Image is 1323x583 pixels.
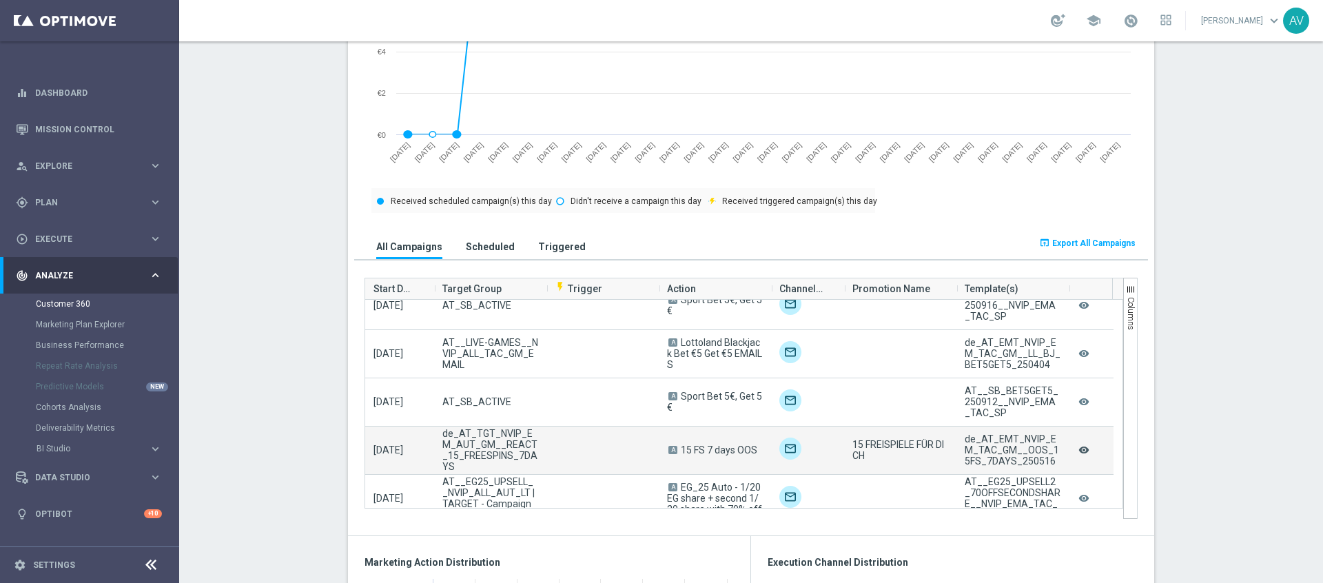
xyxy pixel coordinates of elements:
[35,198,149,207] span: Plan
[36,335,178,356] div: Business Performance
[965,337,1060,370] div: de_AT_EMT_NVIP_EM_TAC_GM__LL_BJ_BET5GET5_250404
[1077,441,1091,459] i: remove_red_eye
[144,509,162,518] div: +10
[571,196,701,206] text: Didn't receive a campaign this day
[668,338,677,347] span: A
[36,319,143,330] a: Marketing Plan Explorer
[1049,141,1072,163] text: [DATE]
[667,294,762,316] span: Sport Bet 5€, Get 5€
[373,396,403,407] span: [DATE]
[1037,234,1138,253] button: open_in_browser Export All Campaigns
[668,392,677,400] span: A
[462,234,518,259] button: Scheduled
[535,141,558,163] text: [DATE]
[667,391,762,413] span: Sport Bet 5€, Get 5€
[35,495,144,532] a: Optibot
[391,196,552,206] text: Received scheduled campaign(s) this day
[1025,141,1048,163] text: [DATE]
[852,439,948,461] span: 15 FREISPIELE FÜR DICH
[658,141,681,163] text: [DATE]
[779,293,801,315] img: Optimail
[486,141,509,163] text: [DATE]
[36,422,143,433] a: Deliverability Metrics
[779,438,801,460] img: Optimail
[442,275,502,303] span: Target Group
[1077,393,1091,411] i: remove_red_eye
[36,418,178,438] div: Deliverability Metrics
[15,124,163,135] button: Mission Control
[16,233,28,245] i: play_circle_outline
[378,48,386,56] text: €4
[927,141,950,163] text: [DATE]
[965,289,1060,322] div: AT__SB_BET5GET5_250916__NVIP_EMA_TAC_SP
[852,275,930,303] span: Promotion Name
[373,300,403,311] span: [DATE]
[1086,13,1101,28] span: school
[442,476,538,520] span: AT__EG25_UPSELL__NVIP_ALL_AUT_LT | TARGET - Campaign 2
[37,444,135,453] span: BI Studio
[33,561,75,569] a: Settings
[854,141,876,163] text: [DATE]
[36,376,178,397] div: Predictive Models
[682,141,705,163] text: [DATE]
[756,141,779,163] text: [DATE]
[15,234,163,245] button: play_circle_outline Execute keyboard_arrow_right
[965,385,1060,418] div: AT__SB_BET5GET5_250912__NVIP_EMA_TAC_SP
[584,141,607,163] text: [DATE]
[668,446,677,454] span: A
[365,556,734,569] h3: Marketing Action Distribution
[35,74,162,111] a: Dashboard
[1074,141,1097,163] text: [DATE]
[378,89,386,97] text: €2
[15,472,163,483] button: Data Studio keyboard_arrow_right
[535,234,589,259] button: Triggered
[413,141,435,163] text: [DATE]
[149,269,162,282] i: keyboard_arrow_right
[15,161,163,172] div: person_search Explore keyboard_arrow_right
[16,160,28,172] i: person_search
[707,141,730,163] text: [DATE]
[1098,141,1121,163] text: [DATE]
[16,87,28,99] i: equalizer
[146,382,168,391] div: NEW
[1200,10,1283,31] a: [PERSON_NAME]keyboard_arrow_down
[149,471,162,484] i: keyboard_arrow_right
[16,233,149,245] div: Execute
[15,197,163,208] button: gps_fixed Plan keyboard_arrow_right
[442,396,511,407] span: AT_SB_ACTIVE
[1077,296,1091,315] i: remove_red_eye
[511,141,533,163] text: [DATE]
[560,141,583,163] text: [DATE]
[667,337,762,370] span: Lottoland Blackjack Bet €5 Get €5 EMAILS
[36,443,163,454] div: BI Studio keyboard_arrow_right
[16,160,149,172] div: Explore
[35,235,149,243] span: Execute
[780,141,803,163] text: [DATE]
[779,341,801,363] div: Optimail
[633,141,656,163] text: [DATE]
[16,111,162,147] div: Mission Control
[35,162,149,170] span: Explore
[1077,489,1091,508] i: remove_red_eye
[36,397,178,418] div: Cohorts Analysis
[442,300,511,311] span: AT_SB_ACTIVE
[722,196,877,206] text: Received triggered campaign(s) this day
[15,509,163,520] button: lightbulb Optibot +10
[378,131,386,139] text: €0
[15,88,163,99] button: equalizer Dashboard
[878,141,901,163] text: [DATE]
[779,389,801,411] img: Optimail
[35,473,149,482] span: Data Studio
[149,196,162,209] i: keyboard_arrow_right
[36,314,178,335] div: Marketing Plan Explorer
[1039,237,1050,248] i: open_in_browser
[36,402,143,413] a: Cohorts Analysis
[373,348,403,359] span: [DATE]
